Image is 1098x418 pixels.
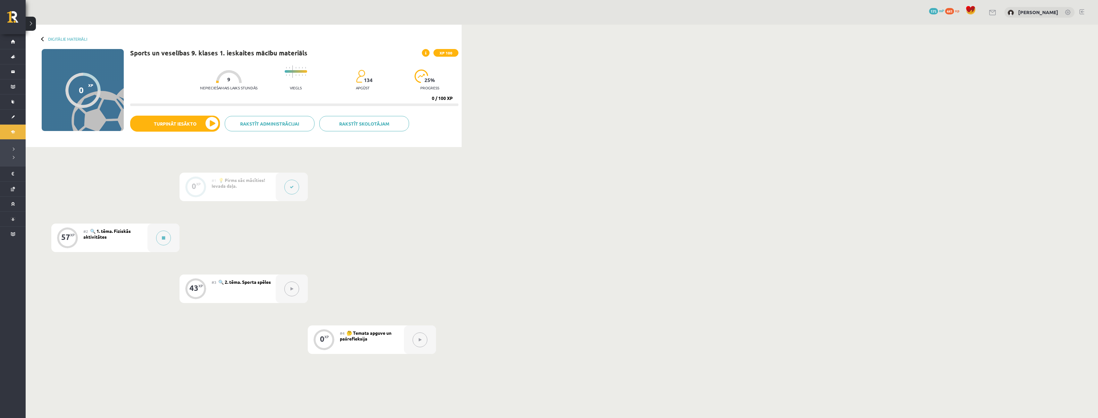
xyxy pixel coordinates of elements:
[61,234,70,240] div: 57
[929,8,944,13] a: 175 mP
[88,83,93,87] span: XP
[192,183,196,189] div: 0
[320,336,324,342] div: 0
[289,74,290,76] img: icon-short-line-57e1e144782c952c97e751825c79c345078a6d821885a25fce030b3d8c18986b.svg
[286,74,287,76] img: icon-short-line-57e1e144782c952c97e751825c79c345078a6d821885a25fce030b3d8c18986b.svg
[1008,10,1014,16] img: Miks Bubis
[212,280,216,285] span: #3
[433,49,458,57] span: XP 100
[290,86,302,90] p: Viegls
[319,116,409,131] a: Rakstīt skolotājam
[130,116,220,132] button: Turpināt iesākto
[356,86,370,90] p: apgūst
[196,182,201,186] div: XP
[225,116,314,131] a: Rakstīt administrācijai
[955,8,959,13] span: xp
[212,177,265,189] span: 💡 Pirms sāc mācīties! Ievada daļa.
[218,279,271,285] span: 🔍 2. tēma. Sporta spēles
[189,285,198,291] div: 43
[286,67,287,69] img: icon-short-line-57e1e144782c952c97e751825c79c345078a6d821885a25fce030b3d8c18986b.svg
[945,8,962,13] a: 441 xp
[83,228,131,240] span: 🔍 1. tēma. Fiziskās aktivitātes
[415,70,428,83] img: icon-progress-161ccf0a02000e728c5f80fcf4c31c7af3da0e1684b2b1d7c360e028c24a22f1.svg
[227,77,230,82] span: 9
[420,86,439,90] p: progress
[305,74,306,76] img: icon-short-line-57e1e144782c952c97e751825c79c345078a6d821885a25fce030b3d8c18986b.svg
[212,178,216,183] span: #1
[302,67,303,69] img: icon-short-line-57e1e144782c952c97e751825c79c345078a6d821885a25fce030b3d8c18986b.svg
[939,8,944,13] span: mP
[70,233,75,237] div: XP
[83,229,88,234] span: #2
[292,65,293,78] img: icon-long-line-d9ea69661e0d244f92f715978eff75569469978d946b2353a9bb055b3ed8787d.svg
[340,330,391,341] span: 🤔 Temata apguve un pašrefleksija
[7,11,26,27] a: Rīgas 1. Tālmācības vidusskola
[356,70,365,83] img: students-c634bb4e5e11cddfef0936a35e636f08e4e9abd3cc4e673bd6f9a4125e45ecb1.svg
[302,74,303,76] img: icon-short-line-57e1e144782c952c97e751825c79c345078a6d821885a25fce030b3d8c18986b.svg
[79,85,84,95] div: 0
[305,67,306,69] img: icon-short-line-57e1e144782c952c97e751825c79c345078a6d821885a25fce030b3d8c18986b.svg
[324,335,329,339] div: XP
[289,67,290,69] img: icon-short-line-57e1e144782c952c97e751825c79c345078a6d821885a25fce030b3d8c18986b.svg
[364,77,373,83] span: 134
[1018,9,1058,15] a: [PERSON_NAME]
[130,49,307,57] h1: Sports un veselības 9. klases 1. ieskaites mācību materiāls
[48,37,87,41] a: Digitālie materiāli
[929,8,938,14] span: 175
[424,77,435,83] span: 25 %
[945,8,954,14] span: 441
[198,284,203,288] div: XP
[200,86,257,90] p: Nepieciešamais laiks stundās
[340,331,345,336] span: #4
